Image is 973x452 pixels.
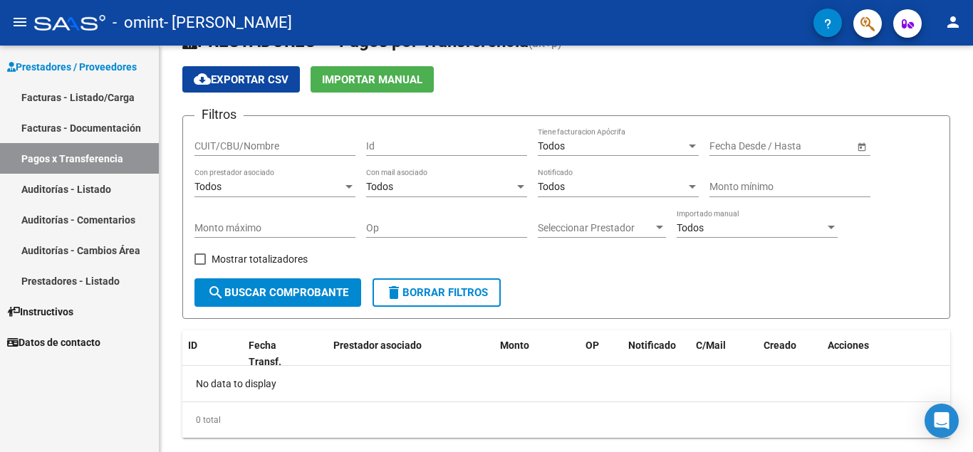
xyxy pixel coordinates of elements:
[7,335,100,350] span: Datos de contacto
[7,59,137,75] span: Prestadores / Proveedores
[249,340,281,367] span: Fecha Transf.
[182,330,243,377] datatable-header-cell: ID
[328,330,494,377] datatable-header-cell: Prestador asociado
[207,286,348,299] span: Buscar Comprobante
[709,140,754,152] input: Start date
[580,330,623,377] datatable-header-cell: OP
[194,70,211,88] mat-icon: cloud_download
[194,181,222,192] span: Todos
[182,66,300,93] button: Exportar CSV
[628,340,676,351] span: Notificado
[764,340,796,351] span: Creado
[7,304,73,320] span: Instructivos
[696,340,726,351] span: C/Mail
[194,105,244,125] h3: Filtros
[11,14,28,31] mat-icon: menu
[822,330,950,377] datatable-header-cell: Acciones
[538,140,565,152] span: Todos
[623,330,690,377] datatable-header-cell: Notificado
[113,7,164,38] span: - omint
[373,278,501,307] button: Borrar Filtros
[194,73,288,86] span: Exportar CSV
[188,340,197,351] span: ID
[207,284,224,301] mat-icon: search
[194,278,361,307] button: Buscar Comprobante
[212,251,308,268] span: Mostrar totalizadores
[677,222,704,233] span: Todos
[164,7,292,38] span: - [PERSON_NAME]
[366,181,393,192] span: Todos
[766,140,836,152] input: End date
[494,330,580,377] datatable-header-cell: Monto
[538,222,653,234] span: Seleccionar Prestador
[500,340,529,351] span: Monto
[538,181,565,192] span: Todos
[925,404,959,438] div: Open Intercom Messenger
[243,330,307,377] datatable-header-cell: Fecha Transf.
[182,402,950,438] div: 0 total
[828,340,869,351] span: Acciones
[385,284,402,301] mat-icon: delete
[333,340,422,351] span: Prestador asociado
[385,286,488,299] span: Borrar Filtros
[690,330,758,377] datatable-header-cell: C/Mail
[854,139,869,154] button: Open calendar
[758,330,822,377] datatable-header-cell: Creado
[322,73,422,86] span: Importar Manual
[311,66,434,93] button: Importar Manual
[182,366,950,401] div: No data to display
[945,14,962,31] mat-icon: person
[586,340,599,351] span: OP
